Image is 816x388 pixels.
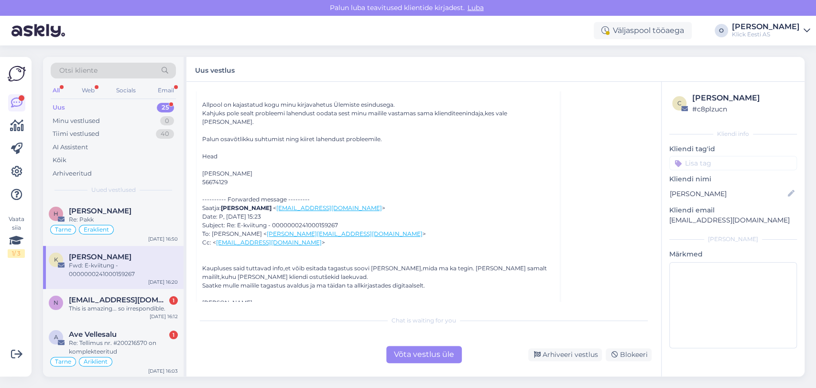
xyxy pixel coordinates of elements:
p: Märkmed [669,249,797,259]
div: 0 [160,116,174,126]
div: [PERSON_NAME] [732,23,800,31]
span: Kristiina-Kai Roseniit [69,253,131,261]
span: K [54,256,58,263]
span: Eraklient [84,227,109,233]
div: [PERSON_NAME] [669,235,797,244]
div: ---------- Forwarded message --------- Saatja: Date: P, [DATE] 15:23 Subject: Re: E-kviitung - 00... [202,195,554,247]
div: [PERSON_NAME] [202,299,554,307]
p: [EMAIL_ADDRESS][DOMAIN_NAME] [669,215,797,225]
div: Arhiveeritud [53,169,92,178]
div: Chat is waiting for you [196,316,652,325]
div: 25 [157,103,174,112]
div: Palun osavõtlikku suhtumist ning kiiret lahendust probleemile. [202,135,554,144]
span: A [54,333,58,341]
div: Head [202,152,554,161]
div: Saatke mulle mailile tagastus avaldus ja ma täidan ta allkirjastades digitaalselt. [202,281,554,290]
div: Kliendi info [669,130,797,138]
span: n [54,299,58,306]
div: [DATE] 16:20 [148,278,178,286]
span: Luba [465,3,487,12]
input: Lisa nimi [670,188,786,199]
span: H [54,210,58,217]
img: Askly Logo [8,65,26,83]
div: 1 / 3 [8,249,25,258]
div: 1 [169,296,178,305]
span: no@mail.com [69,296,168,304]
div: Minu vestlused [53,116,100,126]
a: [EMAIL_ADDRESS][DOMAIN_NAME] [276,204,382,211]
div: Re: Pakk [69,215,178,224]
div: Allpool on kajastatud kogu minu kirjavahetus Ülemiste esindusega. [202,100,554,109]
div: Email [156,84,176,97]
strong: [PERSON_NAME] [221,204,272,211]
div: Klick Eesti AS [732,31,800,38]
span: Äriklient [84,359,108,365]
div: [DATE] 16:50 [148,235,178,243]
div: This is amazing... so irrespondible. [69,304,178,313]
div: Re: Tellimus nr. #200216570 on komplekteeritud [69,339,178,356]
span: Otsi kliente [59,66,98,76]
div: Uus [53,103,65,112]
a: [EMAIL_ADDRESS][DOMAIN_NAME] [216,239,322,246]
div: Blokeeri [606,348,652,361]
span: c [677,100,682,107]
span: Uued vestlused [91,186,136,194]
p: Kliendi email [669,205,797,215]
div: [PERSON_NAME] [692,92,794,104]
span: Heinar Liiva [69,207,131,215]
div: Kõik [53,155,66,165]
span: Tarne [55,227,71,233]
div: Tere [202,83,554,187]
div: 1 [169,331,178,339]
a: [PERSON_NAME][EMAIL_ADDRESS][DOMAIN_NAME] [267,230,423,237]
div: 40 [156,129,174,139]
div: Väljaspool tööaega [594,22,692,39]
div: Fwd: E-kviitung - 0000000241000159267 [69,261,178,278]
div: 56674129 [202,178,554,187]
div: Kaupluses said tuttavad info,et võib esitada tagastus soovi [PERSON_NAME],mida ma ka tegin. [PERS... [202,264,554,307]
label: Uus vestlus [195,63,235,76]
div: Arhiveeri vestlus [528,348,602,361]
div: # c8plzucn [692,104,794,114]
div: AI Assistent [53,143,88,152]
div: [DATE] 16:12 [150,313,178,320]
p: Kliendi nimi [669,174,797,184]
input: Lisa tag [669,156,797,170]
div: Vaata siia [8,215,25,258]
div: Võta vestlus üle [386,346,462,363]
div: Web [80,84,97,97]
div: Socials [114,84,138,97]
div: Tiimi vestlused [53,129,99,139]
span: Tarne [55,359,71,365]
p: Kliendi tag'id [669,144,797,154]
div: O [715,24,728,37]
div: [DATE] 16:03 [148,367,178,375]
div: Kahjuks pole sealt probleemi lahendust oodata sest minu mailile vastamas sama klienditeenindaja,k... [202,109,554,126]
div: All [51,84,62,97]
span: Ave Vellesalu [69,330,117,339]
a: [PERSON_NAME]Klick Eesti AS [732,23,810,38]
div: [PERSON_NAME] [202,169,554,178]
span: < > [273,204,385,211]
